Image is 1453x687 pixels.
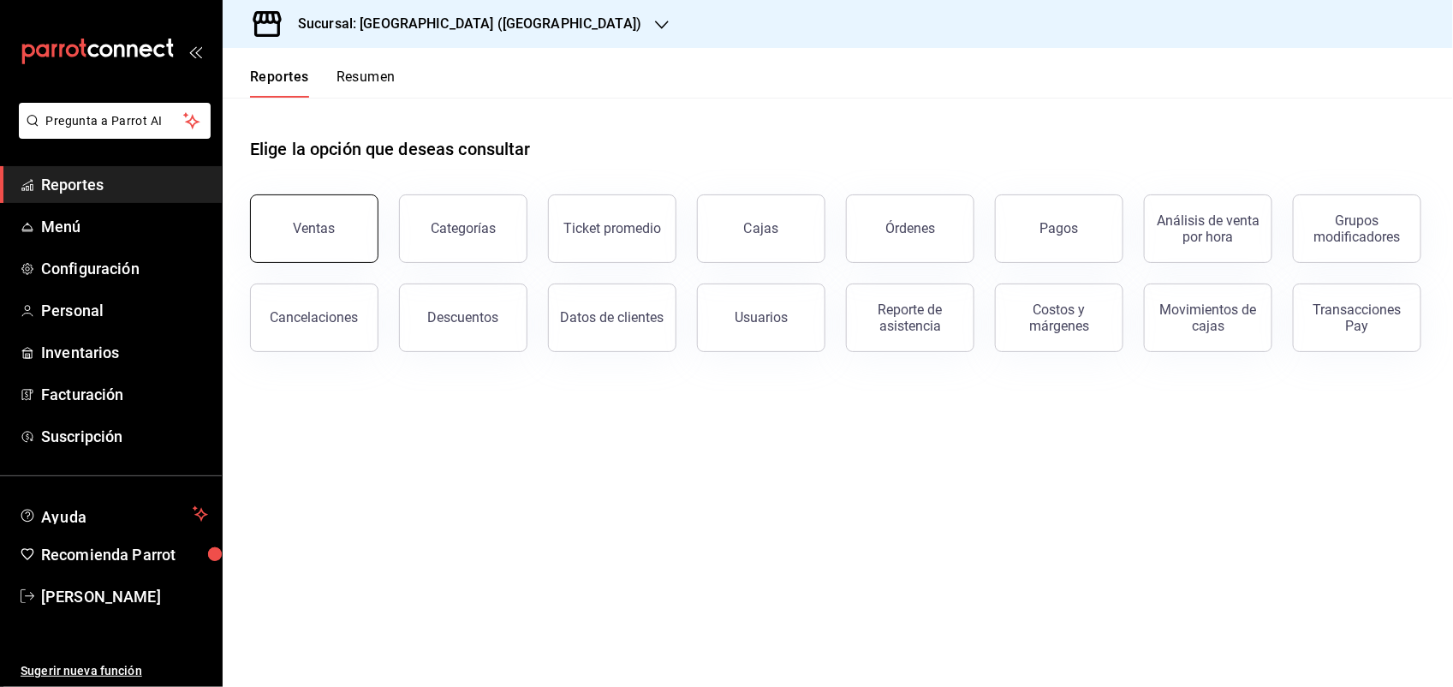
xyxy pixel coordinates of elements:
[41,543,208,566] span: Recomienda Parrot
[41,585,208,608] span: [PERSON_NAME]
[1144,194,1272,263] button: Análisis de venta por hora
[744,218,779,239] div: Cajas
[995,194,1123,263] button: Pagos
[697,194,825,263] a: Cajas
[857,302,963,334] div: Reporte de asistencia
[561,309,664,326] div: Datos de clientes
[399,194,527,263] button: Categorías
[294,220,336,236] div: Ventas
[735,309,788,326] div: Usuarios
[41,299,208,322] span: Personal
[846,284,974,352] button: Reporte de asistencia
[41,341,208,364] span: Inventarios
[19,103,211,139] button: Pregunta a Parrot AI
[885,220,935,236] div: Órdenes
[41,257,208,280] span: Configuración
[846,194,974,263] button: Órdenes
[250,284,378,352] button: Cancelaciones
[428,309,499,326] div: Descuentos
[336,69,396,98] button: Resumen
[188,45,202,58] button: open_drawer_menu
[399,284,527,352] button: Descuentos
[1293,194,1421,263] button: Grupos modificadores
[697,284,825,352] button: Usuarios
[1040,220,1079,236] div: Pagos
[1144,284,1272,352] button: Movimientos de cajas
[46,112,184,130] span: Pregunta a Parrot AI
[548,194,676,263] button: Ticket promedio
[41,173,208,196] span: Reportes
[995,284,1123,352] button: Costos y márgenes
[250,136,531,162] h1: Elige la opción que deseas consultar
[1006,302,1112,334] div: Costos y márgenes
[271,309,359,326] div: Cancelaciones
[21,662,208,680] span: Sugerir nueva función
[41,215,208,238] span: Menú
[41,425,208,448] span: Suscripción
[12,124,211,142] a: Pregunta a Parrot AI
[1304,212,1410,245] div: Grupos modificadores
[41,383,208,406] span: Facturación
[250,194,378,263] button: Ventas
[563,220,661,236] div: Ticket promedio
[250,69,309,98] button: Reportes
[548,284,676,352] button: Datos de clientes
[250,69,396,98] div: navigation tabs
[284,14,641,34] h3: Sucursal: [GEOGRAPHIC_DATA] ([GEOGRAPHIC_DATA])
[41,504,186,524] span: Ayuda
[1155,212,1261,245] div: Análisis de venta por hora
[1155,302,1261,334] div: Movimientos de cajas
[431,220,496,236] div: Categorías
[1304,302,1410,334] div: Transacciones Pay
[1293,284,1421,352] button: Transacciones Pay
